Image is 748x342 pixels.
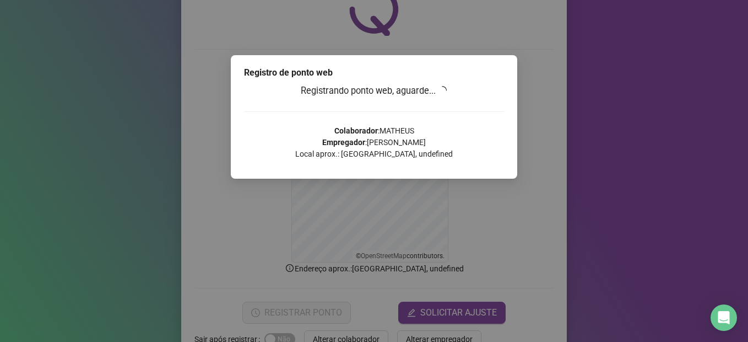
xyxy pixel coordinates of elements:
[244,66,504,79] div: Registro de ponto web
[711,304,737,331] div: Open Intercom Messenger
[438,85,448,95] span: loading
[244,84,504,98] h3: Registrando ponto web, aguarde...
[334,126,378,135] strong: Colaborador
[322,138,365,147] strong: Empregador
[244,125,504,160] p: : MATHEUS : [PERSON_NAME] Local aprox.: [GEOGRAPHIC_DATA], undefined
